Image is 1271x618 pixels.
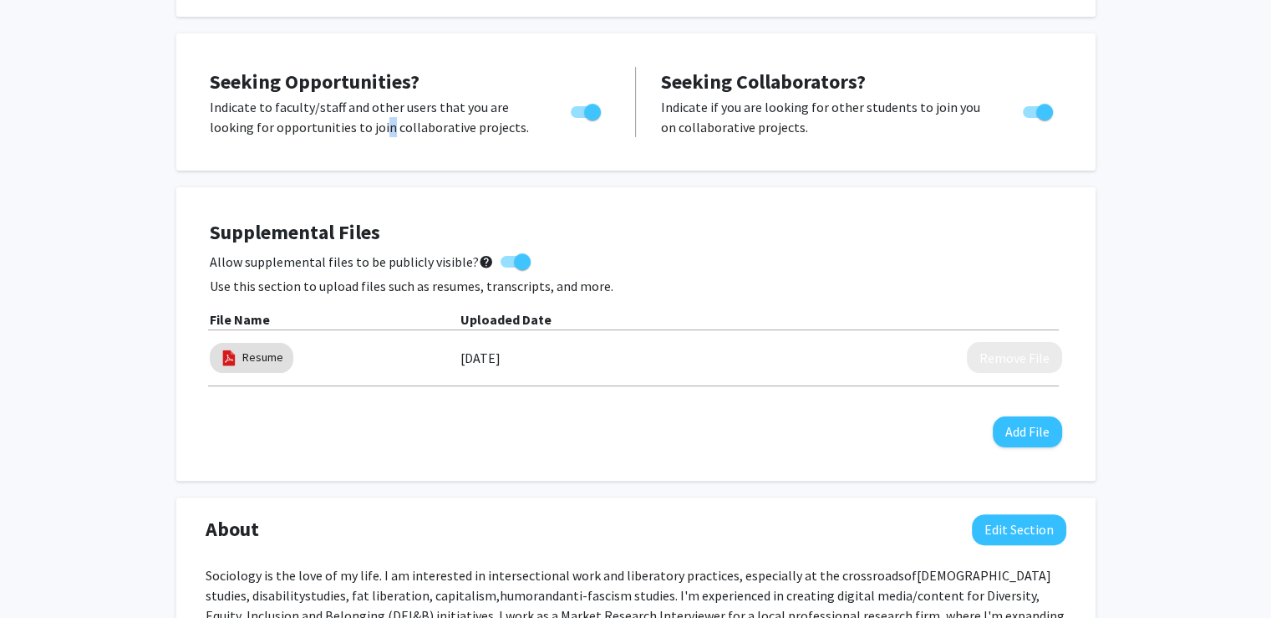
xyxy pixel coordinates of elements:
[210,221,1062,245] h4: Supplemental Files
[242,349,283,366] a: Resume
[1016,97,1062,122] div: Toggle
[305,587,500,604] span: studies, fat liberation, capitalism,
[479,252,494,272] mat-icon: help
[210,311,270,328] b: File Name
[661,97,991,137] p: Indicate if you are looking for other students to join you on collaborative projects.
[460,311,552,328] b: Uploaded Date
[210,97,539,137] p: Indicate to faculty/staff and other users that you are looking for opportunities to join collabor...
[993,416,1062,447] button: Add File
[538,587,559,604] span: and
[460,344,501,372] label: [DATE]
[13,543,71,605] iframe: Chat
[210,69,419,94] span: Seeking Opportunities?
[904,567,917,584] span: of
[564,97,610,122] div: Toggle
[967,342,1062,373] button: Remove Resume File
[210,252,494,272] span: Allow supplemental files to be publicly visible?
[661,69,866,94] span: Seeking Collaborators?
[206,514,259,544] span: About
[220,349,238,367] img: pdf_icon.png
[210,276,1062,296] p: Use this section to upload files such as resumes, transcripts, and more.
[972,514,1066,545] button: Edit About
[500,587,538,604] span: humor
